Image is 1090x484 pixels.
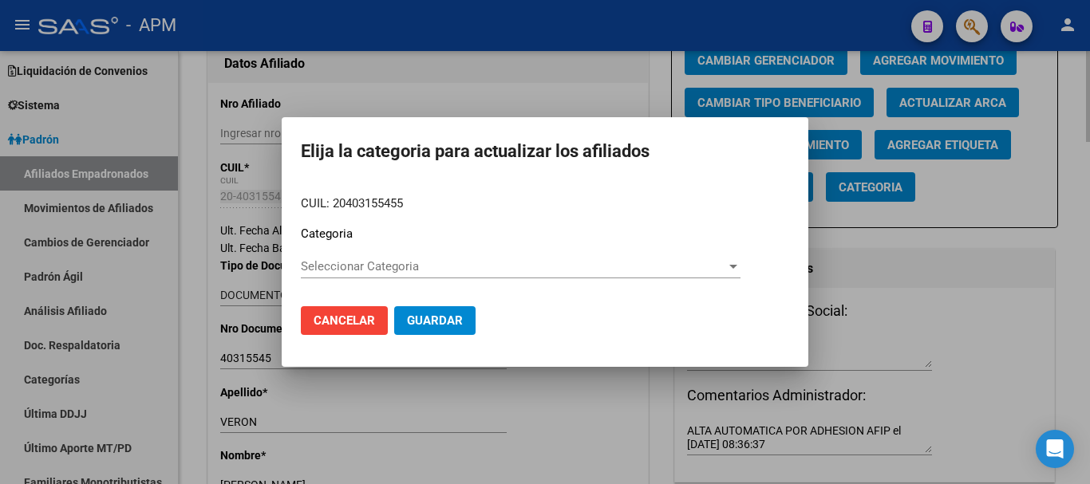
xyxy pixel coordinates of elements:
span: Seleccionar Categoria [301,259,726,273]
button: Cancelar [301,306,388,335]
div: Open Intercom Messenger [1036,430,1074,468]
p: Categoria [301,225,789,243]
h2: Elija la categoria para actualizar los afiliados [301,136,789,167]
span: Cancelar [314,313,375,328]
button: Guardar [394,306,476,335]
span: Guardar [407,313,463,328]
p: CUIL: 20403155455 [301,195,789,213]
